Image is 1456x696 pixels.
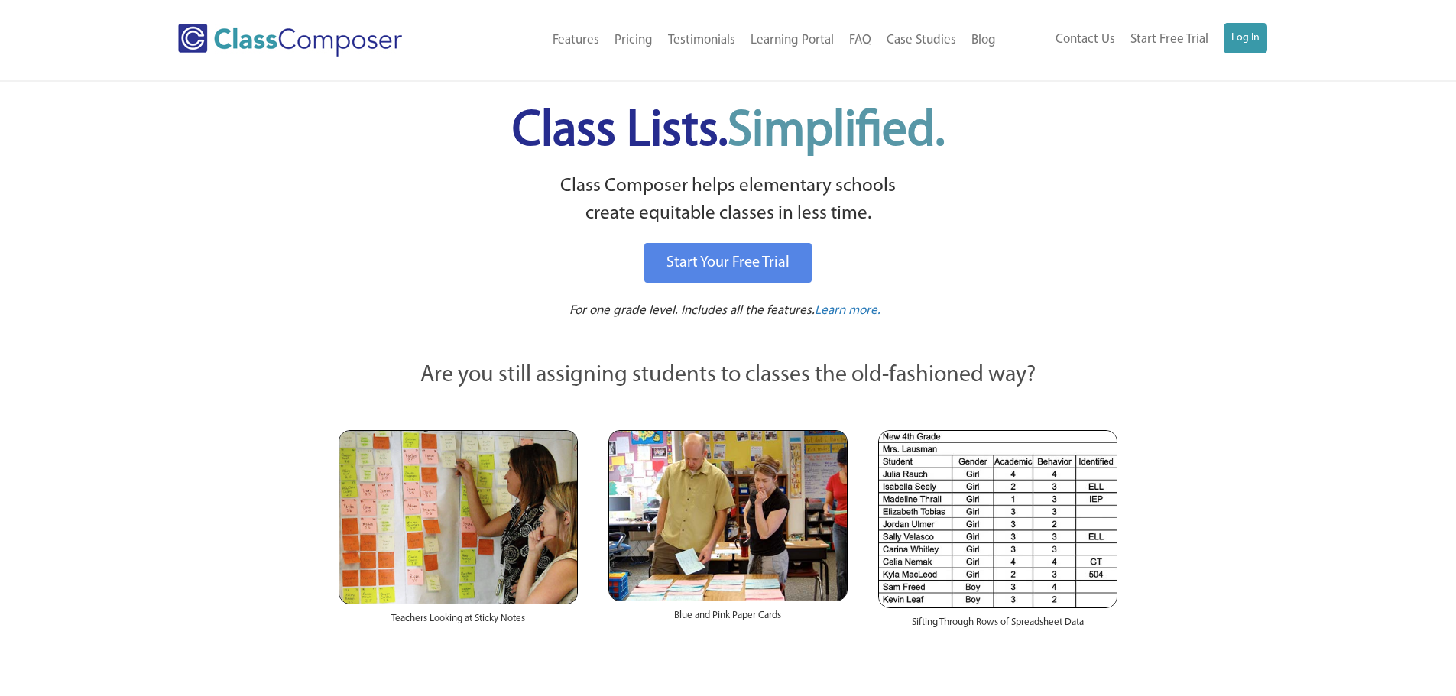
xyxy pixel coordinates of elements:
a: Contact Us [1048,23,1123,57]
img: Blue and Pink Paper Cards [608,430,848,601]
p: Are you still assigning students to classes the old-fashioned way? [339,359,1118,393]
a: Blog [964,24,1004,57]
div: Sifting Through Rows of Spreadsheet Data [878,608,1117,645]
a: Testimonials [660,24,743,57]
div: Teachers Looking at Sticky Notes [339,604,578,641]
img: Teachers Looking at Sticky Notes [339,430,578,604]
a: Start Your Free Trial [644,243,812,283]
nav: Header Menu [465,24,1004,57]
nav: Header Menu [1004,23,1267,57]
a: Case Studies [879,24,964,57]
span: For one grade level. Includes all the features. [569,304,815,317]
span: Class Lists. [512,107,945,157]
a: Start Free Trial [1123,23,1216,57]
p: Class Composer helps elementary schools create equitable classes in less time. [336,173,1120,228]
a: Pricing [607,24,660,57]
a: Log In [1224,23,1267,53]
div: Blue and Pink Paper Cards [608,601,848,638]
a: Learning Portal [743,24,841,57]
span: Simplified. [728,107,945,157]
img: Class Composer [178,24,402,57]
span: Learn more. [815,304,880,317]
a: Learn more. [815,302,880,321]
img: Spreadsheets [878,430,1117,608]
a: Features [545,24,607,57]
span: Start Your Free Trial [666,255,790,270]
a: FAQ [841,24,879,57]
